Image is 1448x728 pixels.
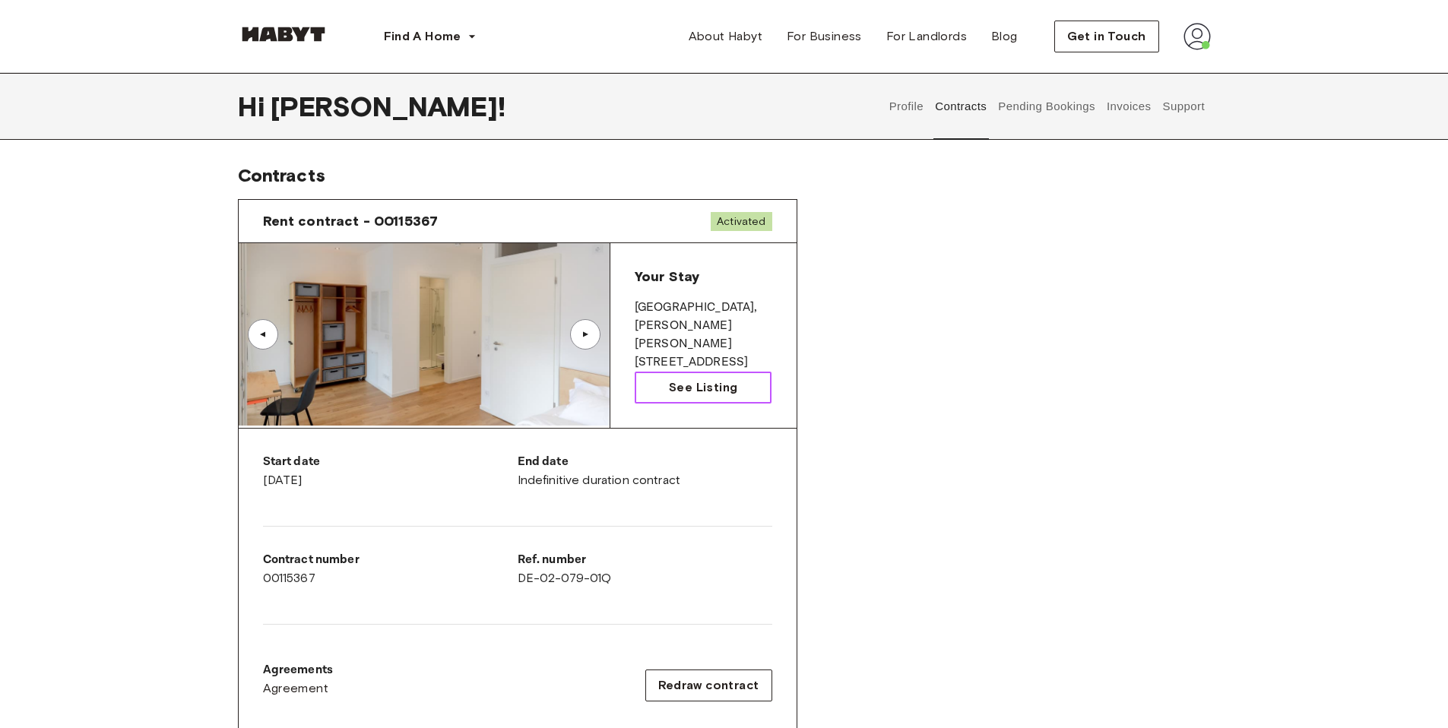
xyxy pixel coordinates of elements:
[518,453,772,471] p: End date
[255,330,271,339] div: ▲
[669,378,737,397] span: See Listing
[658,676,759,695] span: Redraw contract
[676,21,775,52] a: About Habyt
[239,243,610,426] img: Image of the room
[883,73,1210,140] div: user profile tabs
[874,21,979,52] a: For Landlords
[384,27,461,46] span: Find A Home
[635,335,772,372] p: [PERSON_NAME][STREET_ADDRESS]
[263,679,334,698] a: Agreement
[263,679,329,698] span: Agreement
[271,90,505,122] span: [PERSON_NAME] !
[263,453,518,471] p: Start date
[578,330,593,339] div: ▲
[635,372,772,404] a: See Listing
[635,268,699,285] span: Your Stay
[263,453,518,489] div: [DATE]
[787,27,862,46] span: For Business
[238,27,329,42] img: Habyt
[372,21,489,52] button: Find A Home
[991,27,1018,46] span: Blog
[689,27,762,46] span: About Habyt
[645,669,772,701] button: Redraw contract
[1183,23,1211,50] img: avatar
[263,551,518,587] div: 00115367
[887,73,926,140] button: Profile
[886,27,967,46] span: For Landlords
[238,164,325,186] span: Contracts
[518,551,772,587] div: DE-02-079-01Q
[1067,27,1146,46] span: Get in Touch
[996,73,1098,140] button: Pending Bookings
[1104,73,1152,140] button: Invoices
[635,299,772,335] p: [GEOGRAPHIC_DATA] , [PERSON_NAME]
[1161,73,1207,140] button: Support
[238,90,271,122] span: Hi
[518,453,772,489] div: Indefinitive duration contract
[263,661,334,679] p: Agreements
[263,212,439,230] span: Rent contract - 00115367
[933,73,989,140] button: Contracts
[263,551,518,569] p: Contract number
[518,551,772,569] p: Ref. number
[711,212,772,231] span: Activated
[775,21,874,52] a: For Business
[979,21,1030,52] a: Blog
[1054,21,1159,52] button: Get in Touch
